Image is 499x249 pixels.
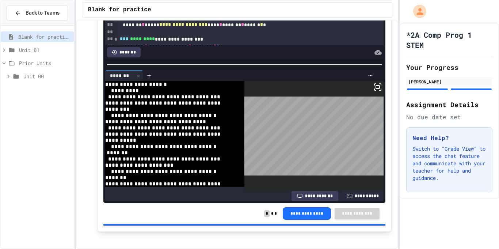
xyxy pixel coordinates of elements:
span: Unit 00 [23,72,71,80]
div: [PERSON_NAME] [408,78,490,85]
span: Blank for practice [88,5,151,14]
span: Prior Units [19,59,71,67]
span: Blank for practice [18,33,71,41]
button: Back to Teams [7,5,68,21]
h3: Need Help? [412,133,486,142]
span: Back to Teams [26,9,60,17]
div: No due date set [406,113,492,121]
h2: Assignment Details [406,99,492,110]
span: Unit 01 [19,46,71,54]
h2: Your Progress [406,62,492,72]
h1: *2A Comp Prog 1 STEM [406,30,492,50]
div: My Account [405,3,428,20]
p: Switch to "Grade View" to access the chat feature and communicate with your teacher for help and ... [412,145,486,182]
